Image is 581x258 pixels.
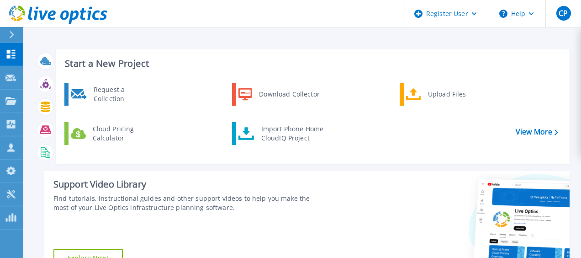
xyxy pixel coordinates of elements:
[53,194,327,212] div: Find tutorials, instructional guides and other support videos to help you make the most of your L...
[400,83,493,106] a: Upload Files
[53,178,327,190] div: Support Video Library
[64,83,158,106] a: Request a Collection
[88,124,156,143] div: Cloud Pricing Calculator
[65,59,558,69] h3: Start a New Project
[516,128,558,136] a: View More
[257,124,328,143] div: Import Phone Home CloudIQ Project
[232,83,326,106] a: Download Collector
[89,85,156,103] div: Request a Collection
[64,122,158,145] a: Cloud Pricing Calculator
[254,85,323,103] div: Download Collector
[559,10,568,17] span: CP
[423,85,491,103] div: Upload Files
